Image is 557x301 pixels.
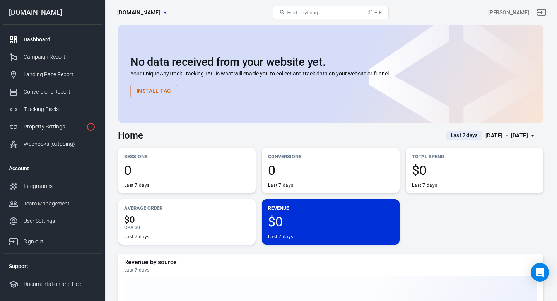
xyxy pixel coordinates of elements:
[124,267,537,273] div: Last 7 days
[114,5,170,20] button: [DOMAIN_NAME]
[3,9,102,16] div: [DOMAIN_NAME]
[124,164,249,177] span: 0
[3,212,102,230] a: User Settings
[124,182,149,188] div: Last 7 days
[124,204,249,212] p: Average Order
[448,132,481,139] span: Last 7 days
[117,8,161,17] span: totalcoverplus.co.uk
[124,225,135,230] span: CPA :
[24,36,96,44] div: Dashboard
[124,234,149,240] div: Last 7 days
[268,215,393,228] span: $0
[488,9,529,17] div: Account id: QCHD6y0d
[3,257,102,275] li: Support
[3,83,102,101] a: Conversions Report
[124,258,537,266] h5: Revenue by source
[368,10,382,15] div: ⌘ + K
[3,101,102,118] a: Tracking Pixels
[130,56,531,68] h2: No data received from your website yet.
[24,280,96,288] div: Documentation and Help
[124,215,249,224] span: $0
[24,88,96,96] div: Conversions Report
[412,152,537,161] p: Total Spend
[24,200,96,208] div: Team Management
[268,204,393,212] p: Revenue
[24,140,96,148] div: Webhooks (outgoing)
[3,48,102,66] a: Campaign Report
[24,123,83,131] div: Property Settings
[268,152,393,161] p: Conversions
[3,66,102,83] a: Landing Page Report
[440,129,543,142] button: Last 7 days[DATE] － [DATE]
[124,152,249,161] p: Sessions
[3,230,102,250] a: Sign out
[24,105,96,113] div: Tracking Pixels
[24,217,96,225] div: User Settings
[130,84,177,98] button: Install Tag
[24,182,96,190] div: Integrations
[412,182,437,188] div: Last 7 days
[273,6,389,19] button: Find anything...⌘ + K
[130,70,531,78] p: Your unique AnyTrack Tracking TAG is what will enable you to collect and track data on your websi...
[485,131,528,140] div: [DATE] － [DATE]
[268,234,293,240] div: Last 7 days
[24,70,96,79] div: Landing Page Report
[3,118,102,135] a: Property Settings
[268,164,393,177] span: 0
[118,130,143,141] h3: Home
[86,122,96,132] svg: Property is not installed yet
[268,182,293,188] div: Last 7 days
[3,195,102,212] a: Team Management
[3,178,102,195] a: Integrations
[412,164,537,177] span: $0
[531,263,549,282] div: Open Intercom Messenger
[3,135,102,153] a: Webhooks (outgoing)
[24,238,96,246] div: Sign out
[532,3,551,22] a: Sign out
[287,10,322,15] span: Find anything...
[3,159,102,178] li: Account
[24,53,96,61] div: Campaign Report
[3,31,102,48] a: Dashboard
[135,225,140,230] span: $0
